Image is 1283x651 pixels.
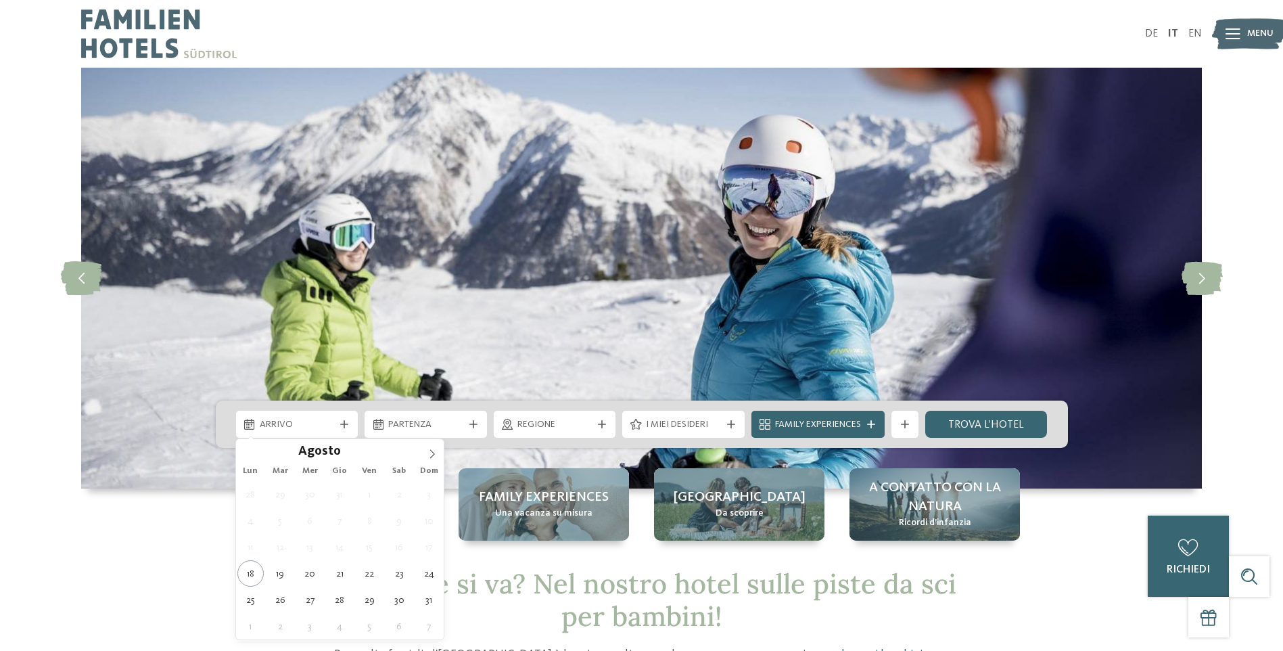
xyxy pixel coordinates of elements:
span: Agosto 24, 2025 [416,560,442,587]
span: Settembre 6, 2025 [386,613,413,639]
span: Agosto 22, 2025 [356,560,383,587]
span: Settembre 5, 2025 [356,613,383,639]
a: EN [1188,28,1202,39]
span: Settembre 4, 2025 [327,613,353,639]
span: [GEOGRAPHIC_DATA] [674,488,806,507]
span: Lun [236,467,266,476]
span: Agosto 16, 2025 [386,534,413,560]
a: DE [1145,28,1158,39]
span: Agosto 15, 2025 [356,534,383,560]
span: Dom [414,467,444,476]
span: Agosto 6, 2025 [297,508,323,534]
span: Luglio 29, 2025 [267,481,294,508]
span: Settembre 2, 2025 [267,613,294,639]
span: Agosto 9, 2025 [386,508,413,534]
span: Agosto 2, 2025 [386,481,413,508]
span: Settembre 7, 2025 [416,613,442,639]
span: Mar [265,467,295,476]
a: Hotel sulle piste da sci per bambini: divertimento senza confini Family experiences Una vacanza s... [459,468,629,541]
input: Year [341,444,386,458]
span: Family experiences [479,488,609,507]
span: A contatto con la natura [863,478,1006,516]
span: I miei desideri [646,418,721,432]
span: Agosto 30, 2025 [386,587,413,613]
span: Agosto 20, 2025 [297,560,323,587]
span: Dov’è che si va? Nel nostro hotel sulle piste da sci per bambini! [327,566,956,633]
span: Agosto 21, 2025 [327,560,353,587]
span: Agosto 11, 2025 [237,534,264,560]
span: Luglio 30, 2025 [297,481,323,508]
span: Agosto 26, 2025 [267,587,294,613]
span: Agosto 14, 2025 [327,534,353,560]
span: Menu [1247,27,1274,41]
span: Agosto 28, 2025 [327,587,353,613]
span: Agosto 3, 2025 [416,481,442,508]
span: Agosto 17, 2025 [416,534,442,560]
span: Agosto 12, 2025 [267,534,294,560]
span: Agosto 13, 2025 [297,534,323,560]
span: Partenza [388,418,463,432]
span: Agosto 1, 2025 [356,481,383,508]
span: Agosto 27, 2025 [297,587,323,613]
span: Luglio 31, 2025 [327,481,353,508]
span: richiedi [1167,564,1210,575]
span: Agosto [298,446,341,459]
span: Agosto 19, 2025 [267,560,294,587]
span: Agosto 25, 2025 [237,587,264,613]
span: Arrivo [260,418,335,432]
span: Agosto 5, 2025 [267,508,294,534]
a: IT [1168,28,1178,39]
span: Luglio 28, 2025 [237,481,264,508]
img: Hotel sulle piste da sci per bambini: divertimento senza confini [81,68,1202,489]
span: Agosto 31, 2025 [416,587,442,613]
span: Settembre 1, 2025 [237,613,264,639]
span: Agosto 8, 2025 [356,508,383,534]
span: Agosto 23, 2025 [386,560,413,587]
span: Mer [295,467,325,476]
span: Ven [354,467,384,476]
a: Hotel sulle piste da sci per bambini: divertimento senza confini A contatto con la natura Ricordi... [849,468,1020,541]
span: Settembre 3, 2025 [297,613,323,639]
span: Una vacanza su misura [495,507,592,520]
span: Regione [517,418,592,432]
span: Family Experiences [775,418,861,432]
a: Hotel sulle piste da sci per bambini: divertimento senza confini [GEOGRAPHIC_DATA] Da scoprire [654,468,824,541]
span: Agosto 10, 2025 [416,508,442,534]
span: Ricordi d’infanzia [899,516,971,530]
a: trova l’hotel [925,411,1048,438]
a: richiedi [1148,516,1229,597]
span: Sab [384,467,414,476]
span: Agosto 29, 2025 [356,587,383,613]
span: Agosto 7, 2025 [327,508,353,534]
span: Agosto 4, 2025 [237,508,264,534]
span: Agosto 18, 2025 [237,560,264,587]
span: Gio [325,467,354,476]
span: Da scoprire [716,507,764,520]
